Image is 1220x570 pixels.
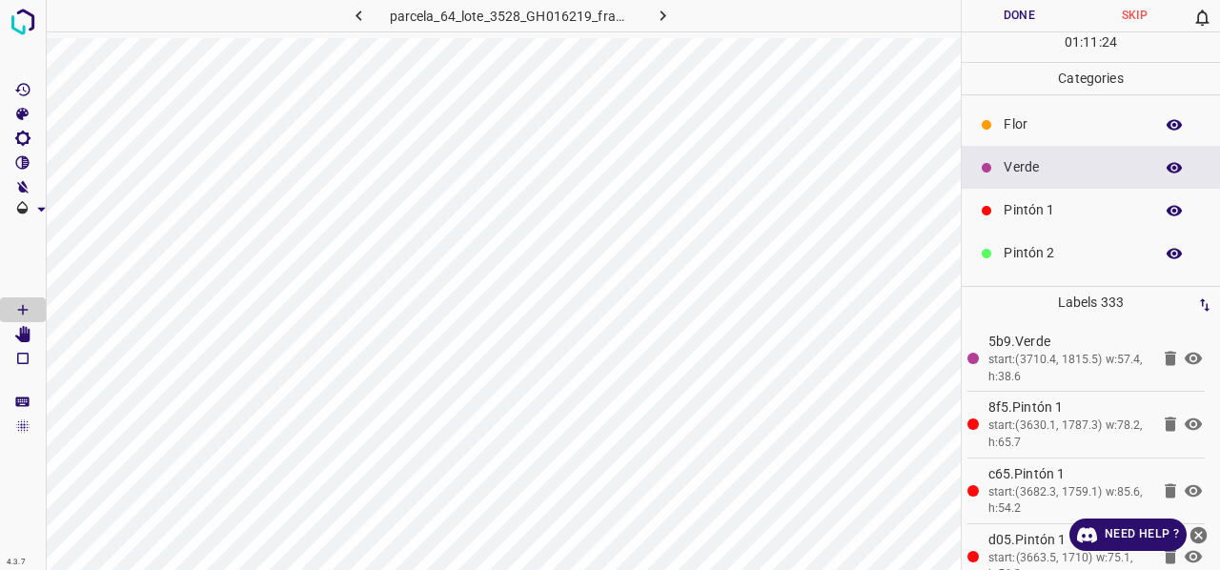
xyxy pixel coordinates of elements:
[988,397,1149,417] p: 8f5.Pintón 1
[2,555,30,570] div: 4.3.7
[988,332,1149,352] p: 5b9.Verde
[967,287,1214,318] p: Labels 333
[988,352,1149,385] div: start:(3710.4, 1815.5) w:57.4, h:38.6
[988,530,1149,550] p: d05.Pintón 1
[1065,32,1080,52] p: 01
[962,275,1220,317] div: Pintón 3
[962,232,1220,275] div: Pintón 2
[962,146,1220,189] div: Verde
[1083,32,1098,52] p: 11
[1069,519,1187,551] a: Need Help ?
[6,5,40,39] img: logo
[962,189,1220,232] div: Pintón 1
[988,464,1149,484] p: c65.Pintón 1
[1004,200,1144,220] p: Pintón 1
[962,63,1220,94] p: Categories
[390,5,633,31] h6: parcela_64_lote_3528_GH016219_frame_00169_163496.jpg
[1004,114,1144,134] p: Flor
[1102,32,1117,52] p: 24
[962,103,1220,146] div: Flor
[988,484,1149,518] div: start:(3682.3, 1759.1) w:85.6, h:54.2
[1187,519,1210,551] button: close-help
[1004,157,1144,177] p: Verde
[988,417,1149,451] div: start:(3630.1, 1787.3) w:78.2, h:65.7
[1004,243,1144,263] p: Pintón 2
[1065,32,1117,62] div: : :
